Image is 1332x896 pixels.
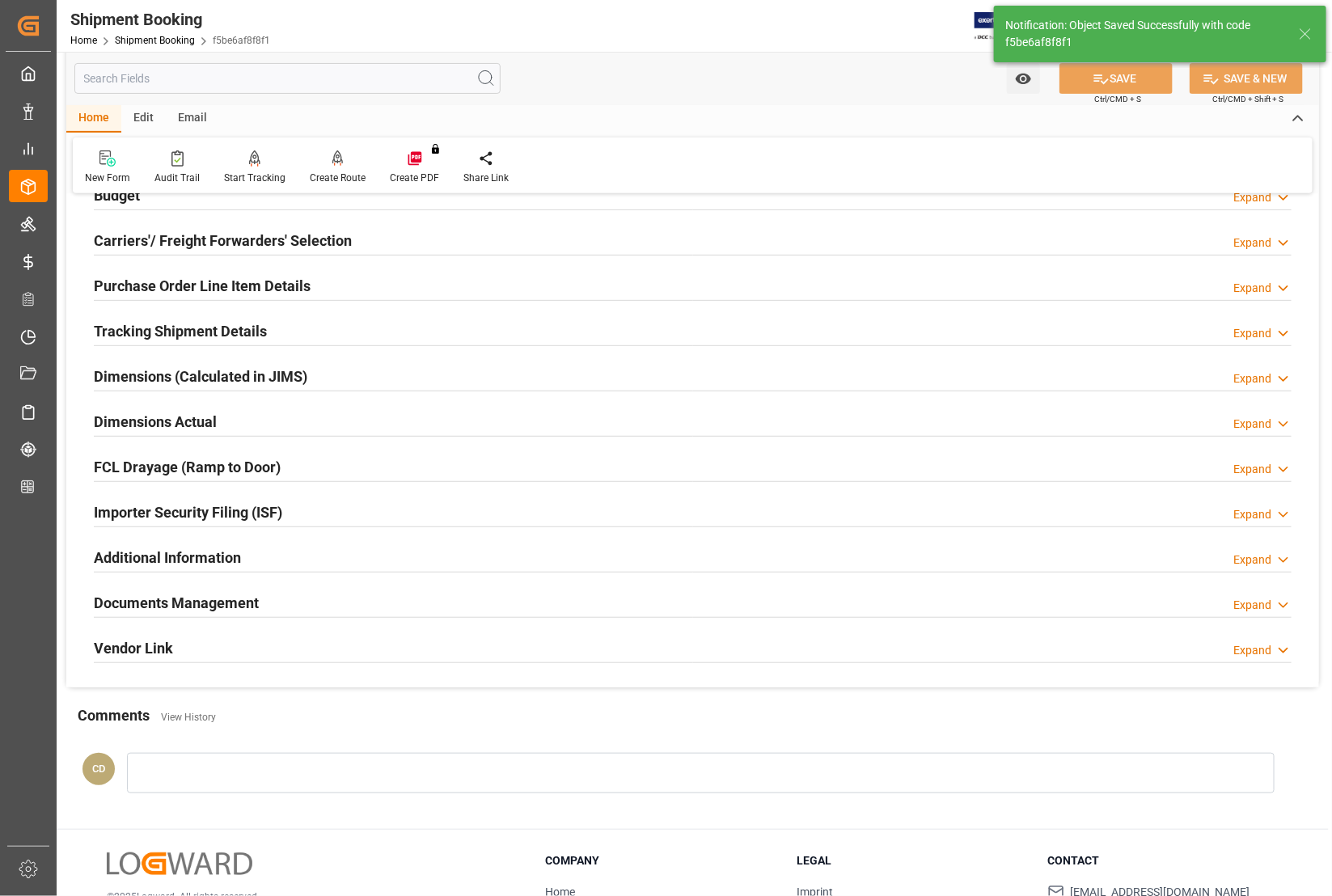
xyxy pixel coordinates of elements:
[166,105,219,133] div: Email
[1212,93,1283,105] span: Ctrl/CMD + Shift + S
[92,763,105,775] span: CD
[1059,63,1173,94] button: SAVE
[1233,416,1271,433] div: Expand
[70,35,97,46] a: Home
[463,171,509,185] div: Share Link
[1233,642,1271,659] div: Expand
[1094,93,1141,105] span: Ctrl/CMD + S
[94,366,307,387] h2: Dimensions (Calculated in JIMS)
[94,456,281,478] h2: FCL Drayage (Ramp to Door)
[797,852,1027,869] h3: Legal
[161,712,216,723] a: View History
[1048,852,1279,869] h3: Contact
[85,171,130,185] div: New Form
[1233,280,1271,297] div: Expand
[154,171,200,185] div: Audit Trail
[94,592,259,614] h2: Documents Management
[546,852,776,869] h3: Company
[1233,506,1271,523] div: Expand
[94,637,173,659] h2: Vendor Link
[94,320,267,342] h2: Tracking Shipment Details
[1233,597,1271,614] div: Expand
[94,275,311,297] h2: Purchase Order Line Item Details
[1007,63,1040,94] button: open menu
[1233,461,1271,478] div: Expand
[94,411,217,433] h2: Dimensions Actual
[1005,17,1283,51] div: Notification: Object Saved Successfully with code f5be6af8f8f1
[1190,63,1303,94] button: SAVE & NEW
[115,35,195,46] a: Shipment Booking
[1233,325,1271,342] div: Expand
[66,105,121,133] div: Home
[94,501,282,523] h2: Importer Security Filing (ISF)
[1233,235,1271,251] div: Expand
[1233,370,1271,387] div: Expand
[1233,552,1271,568] div: Expand
[121,105,166,133] div: Edit
[310,171,366,185] div: Create Route
[1233,189,1271,206] div: Expand
[94,184,140,206] h2: Budget
[975,12,1030,40] img: Exertis%20JAM%20-%20Email%20Logo.jpg_1722504956.jpg
[107,852,252,876] img: Logward Logo
[94,547,241,568] h2: Additional Information
[70,7,270,32] div: Shipment Booking
[74,63,501,94] input: Search Fields
[224,171,285,185] div: Start Tracking
[94,230,352,251] h2: Carriers'/ Freight Forwarders' Selection
[78,704,150,726] h2: Comments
